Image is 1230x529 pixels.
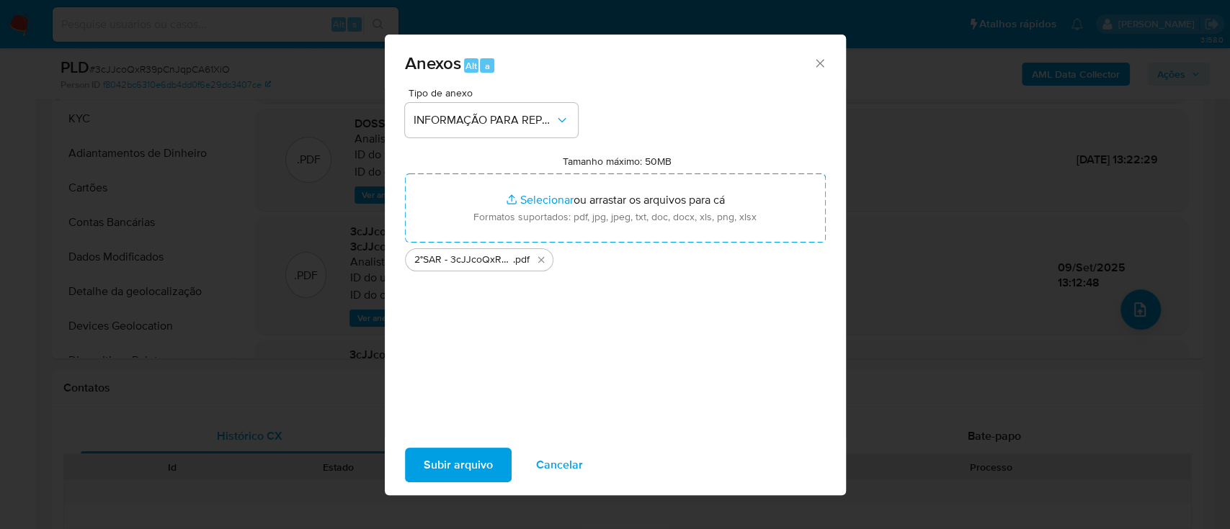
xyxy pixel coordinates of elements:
[513,253,530,267] span: .pdf
[517,448,602,482] button: Cancelar
[465,59,477,73] span: Alt
[405,243,826,271] ul: Arquivos selecionados
[424,449,493,481] span: Subir arquivo
[813,56,826,69] button: Fechar
[405,50,461,76] span: Anexos
[563,155,672,168] label: Tamanho máximo: 50MB
[485,59,490,73] span: a
[414,253,513,267] span: 2°SAR - 3cJJcoQxR39pCnJqpCA61XiO - CPF 13112069730 - [PERSON_NAME]
[409,88,581,98] span: Tipo de anexo
[405,103,578,137] button: INFORMAÇÃO PARA REPORTE - COAF
[405,448,512,482] button: Subir arquivo
[414,113,555,127] span: INFORMAÇÃO PARA REPORTE - COAF
[536,449,583,481] span: Cancelar
[532,251,550,268] button: Excluir 2°SAR - 3cJJcoQxR39pCnJqpCA61XiO - CPF 13112069730 - VICTOR DA SILVA BOECHAT.pdf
